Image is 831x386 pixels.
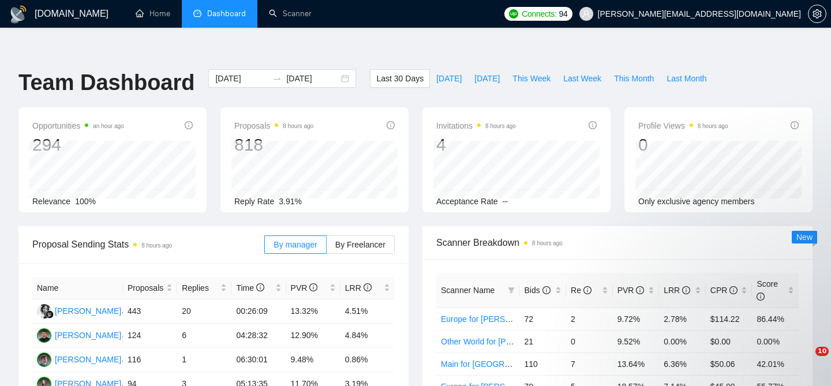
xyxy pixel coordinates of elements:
[37,353,51,367] img: YZ
[430,69,468,88] button: [DATE]
[474,72,500,85] span: [DATE]
[32,119,124,133] span: Opportunities
[364,283,372,291] span: info-circle
[796,233,813,242] span: New
[286,299,340,324] td: 13.32%
[508,287,515,294] span: filter
[177,299,231,324] td: 20
[506,69,557,88] button: This Week
[193,9,201,17] span: dashboard
[519,330,566,353] td: 21
[32,134,124,156] div: 294
[436,197,498,206] span: Acceptance Rate
[542,286,551,294] span: info-circle
[286,324,340,348] td: 12.90%
[256,283,264,291] span: info-circle
[376,72,424,85] span: Last 30 Days
[37,354,121,363] a: YZ[PERSON_NAME]
[566,330,613,353] td: 0
[706,353,753,375] td: $50.06
[18,69,194,96] h1: Team Dashboard
[441,286,495,295] span: Scanner Name
[37,306,121,315] a: GB[PERSON_NAME]
[32,277,123,299] th: Name
[9,5,28,24] img: logo
[207,9,246,18] span: Dashboard
[506,282,517,299] span: filter
[792,347,819,374] iframe: Intercom live chat
[291,283,318,293] span: PVR
[236,283,264,293] span: Time
[752,353,799,375] td: 42.01%
[659,353,706,375] td: 6.36%
[335,240,385,249] span: By Freelancer
[283,123,313,129] time: 8 hours ago
[660,69,713,88] button: Last Month
[563,72,601,85] span: Last Week
[519,353,566,375] td: 110
[667,72,706,85] span: Last Month
[519,308,566,330] td: 72
[340,348,395,372] td: 0.86%
[55,329,121,342] div: [PERSON_NAME]
[231,324,286,348] td: 04:28:32
[123,277,177,299] th: Proposals
[279,197,302,206] span: 3.91%
[532,240,563,246] time: 8 hours ago
[136,9,170,18] a: homeHome
[582,10,590,18] span: user
[185,121,193,129] span: info-circle
[177,277,231,299] th: Replies
[638,197,755,206] span: Only exclusive agency members
[123,324,177,348] td: 124
[123,348,177,372] td: 116
[215,72,268,85] input: Start date
[613,353,660,375] td: 13.64%
[274,240,317,249] span: By manager
[272,74,282,83] span: to
[37,304,51,318] img: GB
[436,134,516,156] div: 4
[345,283,372,293] span: LRR
[269,9,312,18] a: searchScanner
[509,9,518,18] img: upwork-logo.png
[37,330,121,339] a: VS[PERSON_NAME]
[441,359,556,369] a: Main for [GEOGRAPHIC_DATA]
[234,134,313,156] div: 818
[32,197,70,206] span: Relevance
[55,353,121,366] div: [PERSON_NAME]
[340,299,395,324] td: 4.51%
[436,235,799,250] span: Scanner Breakdown
[93,123,123,129] time: an hour ago
[524,286,550,295] span: Bids
[791,121,799,129] span: info-circle
[589,121,597,129] span: info-circle
[177,324,231,348] td: 6
[32,237,264,252] span: Proposal Sending Stats
[141,242,172,249] time: 8 hours ago
[436,119,516,133] span: Invitations
[123,299,177,324] td: 443
[46,310,54,318] img: gigradar-bm.png
[503,197,508,206] span: --
[370,69,430,88] button: Last 30 Days
[638,134,728,156] div: 0
[286,72,339,85] input: End date
[557,69,608,88] button: Last Week
[512,72,551,85] span: This Week
[436,72,462,85] span: [DATE]
[55,305,121,317] div: [PERSON_NAME]
[583,286,592,294] span: info-circle
[37,328,51,343] img: VS
[808,9,826,18] span: setting
[522,8,556,20] span: Connects:
[808,5,826,23] button: setting
[231,299,286,324] td: 00:26:09
[608,69,660,88] button: This Month
[815,347,829,356] span: 10
[75,197,96,206] span: 100%
[566,353,613,375] td: 7
[182,282,218,294] span: Replies
[387,121,395,129] span: info-circle
[272,74,282,83] span: swap-right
